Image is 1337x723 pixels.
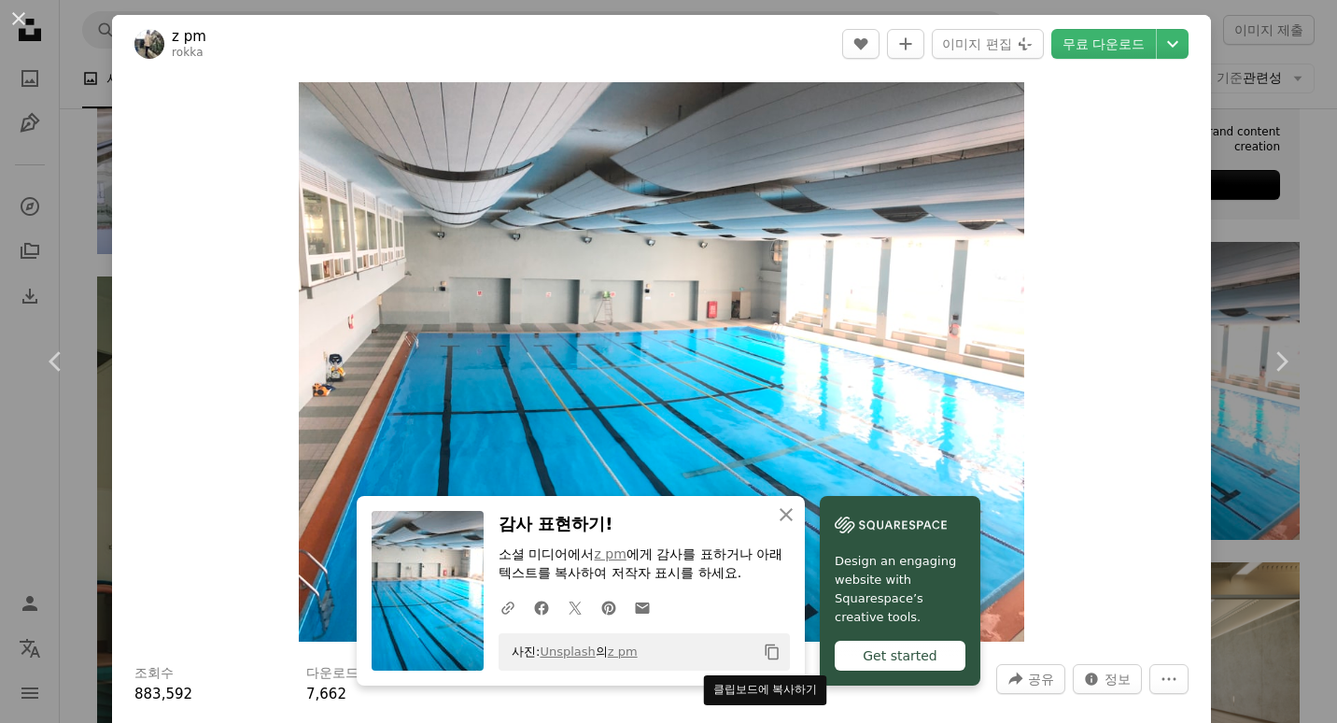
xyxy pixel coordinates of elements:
h3: 감사 표현하기! [499,511,790,538]
h3: 다운로드 [306,664,359,683]
button: 이미지 편집 [932,29,1043,59]
button: 이 이미지 공유 [996,664,1065,694]
span: 7,662 [306,686,346,702]
a: Facebook에 공유 [525,588,558,626]
a: Unsplash [540,645,595,659]
button: 더 많은 작업 [1149,664,1189,694]
div: Get started [835,641,965,671]
button: 클립보드에 복사하기 [756,636,788,668]
span: 883,592 [134,686,192,702]
button: 좋아요 [842,29,880,59]
a: z pm [608,645,638,659]
a: 이메일로 공유에 공유 [626,588,659,626]
a: rokka [172,46,204,59]
a: Twitter에 공유 [558,588,592,626]
h3: 조회수 [134,664,174,683]
a: z pm [172,27,206,46]
img: file-1606177908946-d1eed1cbe4f5image [835,511,947,539]
a: 다음 [1225,272,1337,451]
a: Pinterest에 공유 [592,588,626,626]
div: 클립보드에 복사하기 [704,675,827,705]
a: z pm [594,546,626,561]
button: 다운로드 크기 선택 [1157,29,1189,59]
span: 정보 [1105,665,1131,693]
p: 소셜 미디어에서 에게 감사를 표하거나 아래 텍스트를 복사하여 저작자 표시를 하세요. [499,546,790,583]
a: 무료 다운로드 [1051,29,1156,59]
button: 컬렉션에 추가 [887,29,924,59]
img: 실내 수영장 [299,82,1024,642]
span: 사진: 의 [502,637,638,667]
img: z pm의 프로필로 이동 [134,29,164,59]
span: Design an engaging website with Squarespace’s creative tools. [835,552,965,627]
button: 이 이미지 관련 통계 [1073,664,1142,694]
span: 공유 [1028,665,1054,693]
a: Design an engaging website with Squarespace’s creative tools.Get started [820,496,980,686]
button: 이 이미지 확대 [299,82,1024,642]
